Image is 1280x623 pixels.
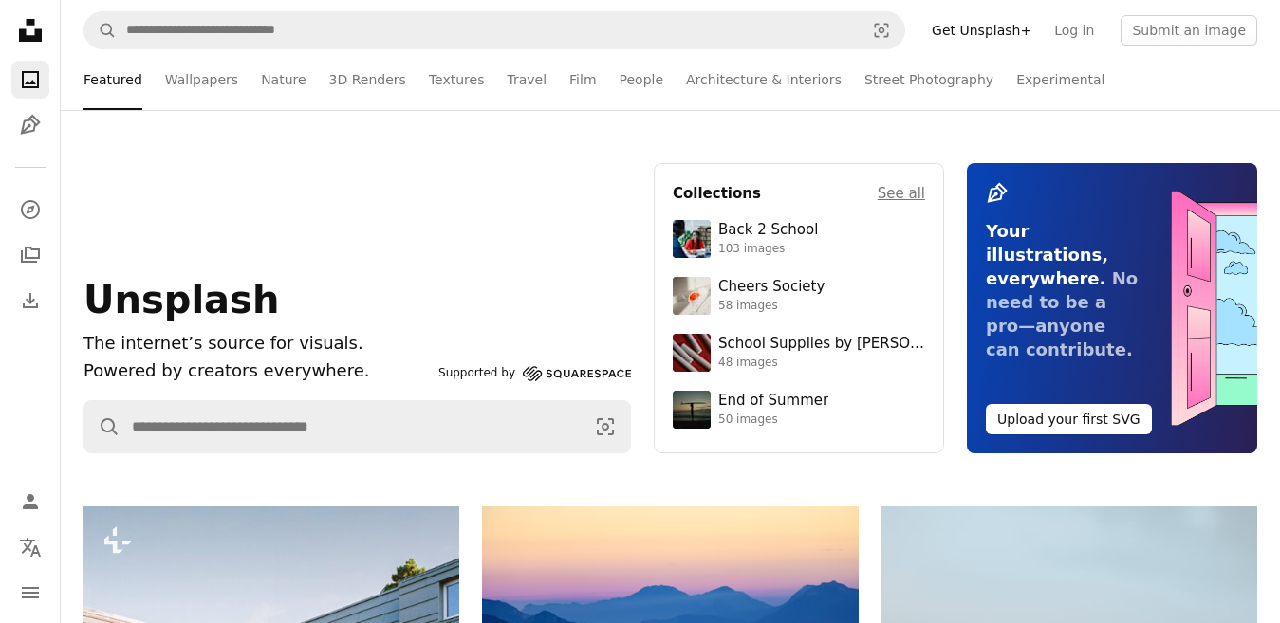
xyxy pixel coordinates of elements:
a: Download History [11,282,49,320]
a: Nature [261,49,306,110]
button: Search Unsplash [84,401,121,452]
div: School Supplies by [PERSON_NAME] [718,335,925,354]
a: Travel [507,49,547,110]
a: Textures [429,49,485,110]
a: Experimental [1016,49,1104,110]
button: Menu [11,574,49,612]
a: Cheers Society58 images [673,277,925,315]
a: Film [569,49,596,110]
div: End of Summer [718,392,828,411]
img: premium_photo-1683135218355-6d72011bf303 [673,220,711,258]
button: Upload your first SVG [986,404,1152,434]
a: 3D Renders [329,49,406,110]
a: Home — Unsplash [11,11,49,53]
div: 50 images [718,412,828,428]
a: See all [878,182,925,205]
button: Submit an image [1121,15,1257,46]
a: Collections [11,236,49,274]
div: 48 images [718,356,925,371]
a: Street Photography [864,49,993,110]
span: Your illustrations, everywhere. [986,221,1108,288]
button: Visual search [581,401,630,452]
form: Find visuals sitewide [83,11,905,49]
a: Log in [1043,15,1105,46]
a: Log in / Sign up [11,483,49,521]
form: Find visuals sitewide [83,400,631,453]
button: Search Unsplash [84,12,117,48]
h1: The internet’s source for visuals. [83,330,431,357]
a: Back 2 School103 images [673,220,925,258]
button: Visual search [859,12,904,48]
div: 103 images [718,242,818,257]
h4: Collections [673,182,761,205]
a: Architecture & Interiors [686,49,842,110]
img: premium_photo-1754398386796-ea3dec2a6302 [673,391,711,429]
p: Powered by creators everywhere. [83,357,431,385]
a: Supported by [438,362,631,385]
a: Illustrations [11,106,49,144]
div: 58 images [718,299,825,314]
a: Get Unsplash+ [920,15,1043,46]
button: Language [11,528,49,566]
a: Explore [11,191,49,229]
a: End of Summer50 images [673,391,925,429]
a: Wallpapers [165,49,238,110]
a: People [620,49,664,110]
span: Unsplash [83,278,279,321]
img: premium_photo-1715107534993-67196b65cde7 [673,334,711,372]
div: Back 2 School [718,221,818,240]
div: Cheers Society [718,278,825,297]
img: photo-1610218588353-03e3130b0e2d [673,277,711,315]
a: School Supplies by [PERSON_NAME]48 images [673,334,925,372]
a: Photos [11,61,49,99]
